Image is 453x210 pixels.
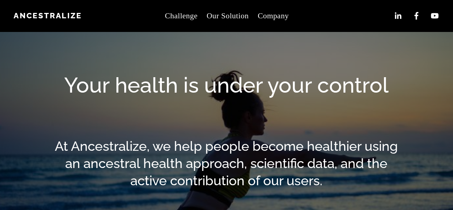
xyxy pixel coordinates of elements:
span: Company [258,9,289,23]
a: LinkedIn [393,11,403,20]
a: Facebook [412,11,421,20]
h2: At Ancestralize, we help people become healthier using an ancestral health approach, scientific d... [50,137,403,190]
a: YouTube [430,11,439,20]
a: folder dropdown [258,8,289,24]
a: Ancestralize [14,11,82,20]
a: Challenge [165,8,197,24]
h1: Your health is under your control [50,72,403,98]
a: Our Solution [207,8,249,24]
